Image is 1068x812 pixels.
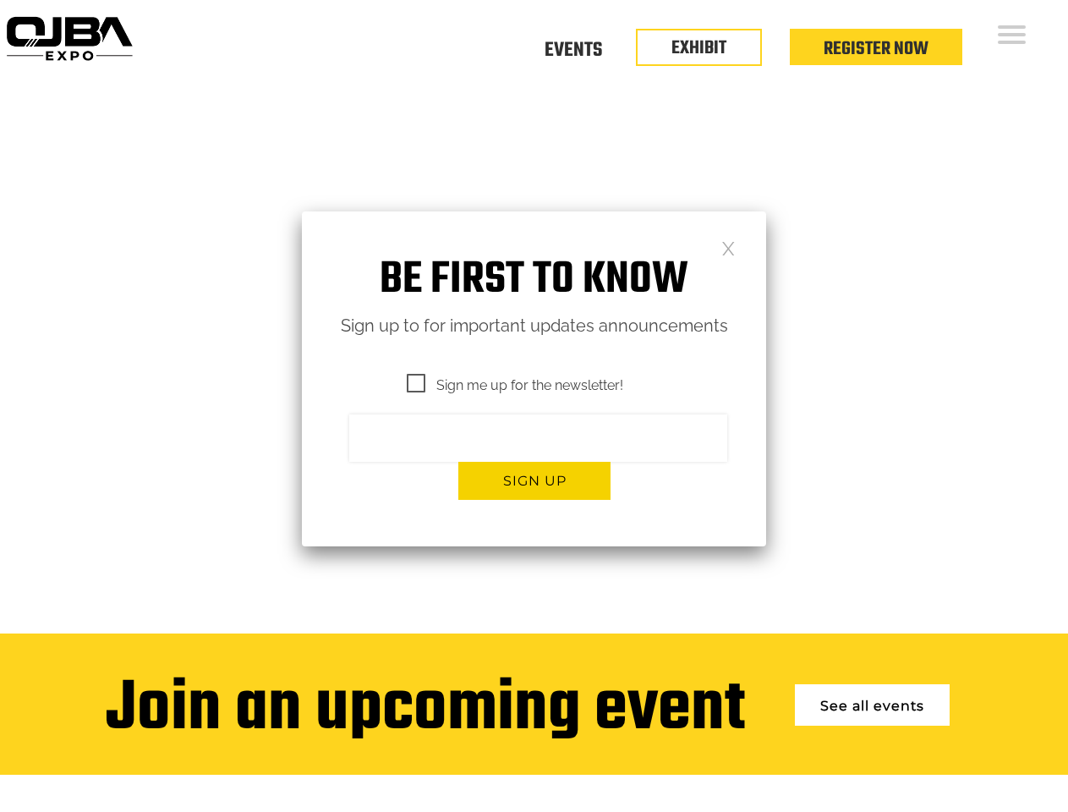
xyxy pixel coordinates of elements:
[721,240,736,255] a: Close
[302,311,766,341] p: Sign up to for important updates announcements
[407,375,623,396] span: Sign me up for the newsletter!
[458,462,611,500] button: Sign up
[795,684,950,726] a: See all events
[671,34,726,63] a: EXHIBIT
[302,254,766,307] h1: Be first to know
[824,35,928,63] a: Register Now
[106,672,745,749] div: Join an upcoming event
